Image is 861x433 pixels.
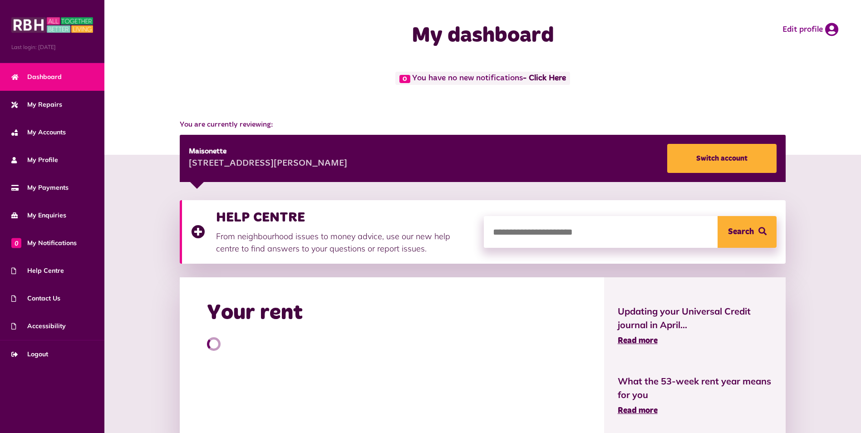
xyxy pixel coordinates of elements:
span: Updating your Universal Credit journal in April... [618,305,772,332]
img: MyRBH [11,16,93,34]
span: You are currently reviewing: [180,119,786,130]
span: Logout [11,349,48,359]
span: My Notifications [11,238,77,248]
span: 0 [399,75,410,83]
h2: Your rent [207,300,303,326]
a: Switch account [667,144,777,173]
span: Accessibility [11,321,66,331]
span: Read more [618,407,658,415]
span: Dashboard [11,72,62,82]
span: Last login: [DATE] [11,43,93,51]
span: My Profile [11,155,58,165]
h3: HELP CENTRE [216,209,475,226]
a: What the 53-week rent year means for you Read more [618,374,772,417]
span: My Accounts [11,128,66,137]
span: 0 [11,238,21,248]
span: You have no new notifications [395,72,570,85]
span: My Repairs [11,100,62,109]
h1: My dashboard [303,23,663,49]
div: Maisonette [189,146,347,157]
a: Edit profile [782,23,838,36]
div: [STREET_ADDRESS][PERSON_NAME] [189,157,347,171]
span: What the 53-week rent year means for you [618,374,772,402]
span: My Payments [11,183,69,192]
span: Help Centre [11,266,64,276]
span: Contact Us [11,294,60,303]
button: Search [718,216,777,248]
p: From neighbourhood issues to money advice, use our new help centre to find answers to your questi... [216,230,475,255]
a: Updating your Universal Credit journal in April... Read more [618,305,772,347]
span: Read more [618,337,658,345]
a: - Click Here [523,74,566,83]
span: My Enquiries [11,211,66,220]
span: Search [728,216,754,248]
